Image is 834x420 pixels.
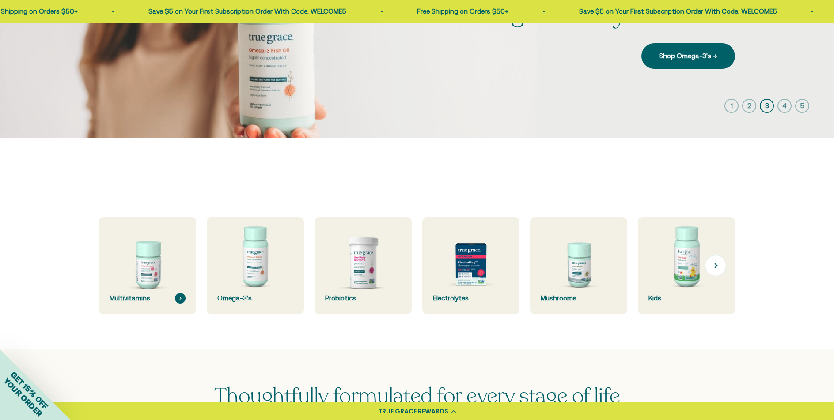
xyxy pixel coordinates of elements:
button: 2 [742,99,756,113]
a: Omega-3's [207,217,304,314]
a: Mushrooms [530,217,627,314]
div: Omega-3's [217,293,293,304]
button: 3 [760,99,774,113]
div: Multivitamins [110,293,186,304]
a: Probiotics [315,217,412,314]
div: Kids [648,293,724,304]
div: TRUE GRACE REWARDS [378,407,448,416]
span: GET 15% OFF [9,370,50,411]
a: Free Shipping on Orders $50+ [417,7,508,15]
span: Thoughtfully formulated for every stage of life [214,382,620,410]
div: Mushrooms [541,293,617,304]
a: Electrolytes [422,217,519,314]
div: Electrolytes [433,293,509,304]
p: Save $5 on Your First Subscription Order With Code: WELCOME5 [148,6,346,17]
button: 4 [777,99,792,113]
a: Shop Omega-3's → [641,43,735,69]
p: Save $5 on Your First Subscription Order With Code: WELCOME5 [579,6,777,17]
button: 1 [724,99,739,113]
span: YOUR ORDER [2,376,44,418]
a: Kids [638,217,735,314]
button: 5 [795,99,809,113]
div: Probiotics [325,293,401,304]
a: Multivitamins [99,217,196,314]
